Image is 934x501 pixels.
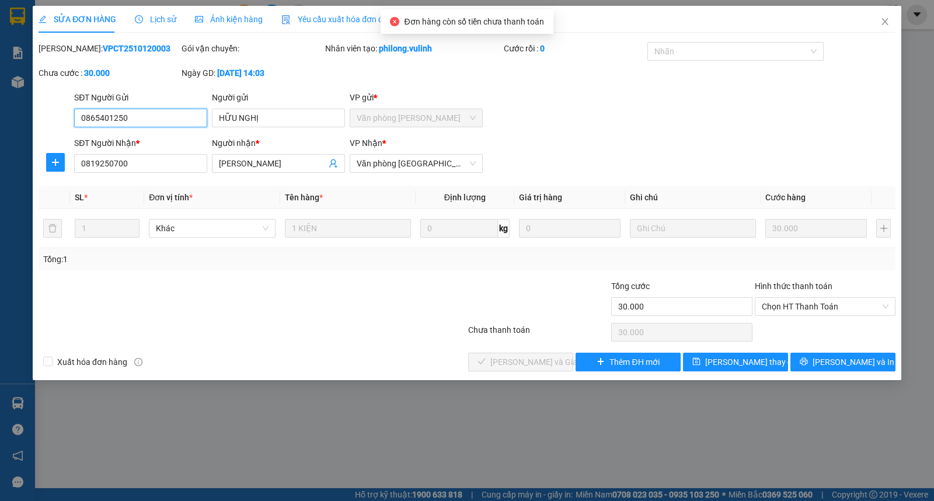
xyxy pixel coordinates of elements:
[519,193,562,202] span: Giá trị hàng
[869,6,901,39] button: Close
[5,26,222,85] li: E11, Đường số 8, Khu dân cư Nông [GEOGRAPHIC_DATA], Kv.[GEOGRAPHIC_DATA], [GEOGRAPHIC_DATA]
[876,219,891,238] button: plus
[765,193,806,202] span: Cước hàng
[103,44,170,53] b: VPCT2510120003
[149,193,193,202] span: Đơn vị tính
[350,138,382,148] span: VP Nhận
[43,219,62,238] button: delete
[67,8,165,22] b: [PERSON_NAME]
[379,44,432,53] b: philong.vulinh
[212,91,345,104] div: Người gửi
[212,137,345,149] div: Người nhận
[84,68,110,78] b: 30.000
[285,193,323,202] span: Tên hàng
[5,84,222,99] li: 1900 8181
[597,357,605,367] span: plus
[762,298,888,315] span: Chọn HT Thanh Toán
[134,358,142,366] span: info-circle
[540,44,545,53] b: 0
[53,356,132,368] span: Xuất hóa đơn hàng
[39,67,179,79] div: Chưa cước :
[467,323,610,344] div: Chưa thanh toán
[135,15,176,24] span: Lịch sử
[182,42,322,55] div: Gói vận chuyển:
[39,42,179,55] div: [PERSON_NAME]:
[74,137,207,149] div: SĐT Người Nhận
[880,17,890,26] span: close
[468,353,573,371] button: check[PERSON_NAME] và Giao hàng
[630,219,756,238] input: Ghi Chú
[705,356,799,368] span: [PERSON_NAME] thay đổi
[357,155,476,172] span: Văn phòng Kiên Giang
[39,15,116,24] span: SỬA ĐƠN HÀNG
[46,153,65,172] button: plus
[692,357,700,367] span: save
[765,219,867,238] input: 0
[404,17,543,26] span: Đơn hàng còn số tiền chưa thanh toán
[217,68,264,78] b: [DATE] 14:03
[350,91,483,104] div: VP gửi
[576,353,681,371] button: plusThêm ĐH mới
[281,15,291,25] img: icon
[504,42,644,55] div: Cước rồi :
[611,281,650,291] span: Tổng cước
[135,15,143,23] span: clock-circle
[75,193,84,202] span: SL
[800,357,808,367] span: printer
[755,281,832,291] label: Hình thức thanh toán
[813,356,894,368] span: [PERSON_NAME] và In
[5,5,64,64] img: logo.jpg
[325,42,502,55] div: Nhân viên tạo:
[519,219,621,238] input: 0
[39,15,47,23] span: edit
[357,109,476,127] span: Văn phòng Vũ Linh
[683,353,788,371] button: save[PERSON_NAME] thay đổi
[329,159,338,168] span: user-add
[43,253,361,266] div: Tổng: 1
[5,86,15,96] span: phone
[195,15,203,23] span: picture
[285,219,411,238] input: VD: Bàn, Ghế
[74,91,207,104] div: SĐT Người Gửi
[444,193,486,202] span: Định lượng
[609,356,659,368] span: Thêm ĐH mới
[67,28,76,37] span: environment
[498,219,510,238] span: kg
[47,158,64,167] span: plus
[790,353,895,371] button: printer[PERSON_NAME] và In
[156,220,268,237] span: Khác
[182,67,322,79] div: Ngày GD:
[195,15,263,24] span: Ảnh kiện hàng
[625,186,761,209] th: Ghi chú
[281,15,405,24] span: Yêu cầu xuất hóa đơn điện tử
[390,17,399,26] span: close-circle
